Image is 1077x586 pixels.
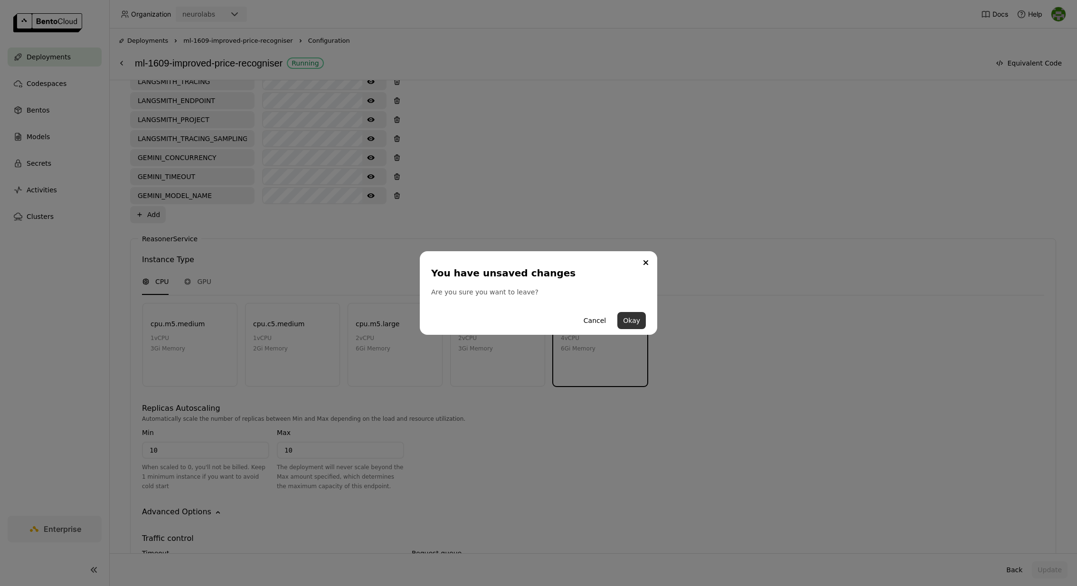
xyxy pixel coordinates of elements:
[431,266,642,280] div: You have unsaved changes
[578,312,612,329] button: Cancel
[640,257,652,268] button: Close
[420,251,657,335] div: dialog
[617,312,646,329] button: Okay
[431,287,646,297] div: Are you sure you want to leave?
